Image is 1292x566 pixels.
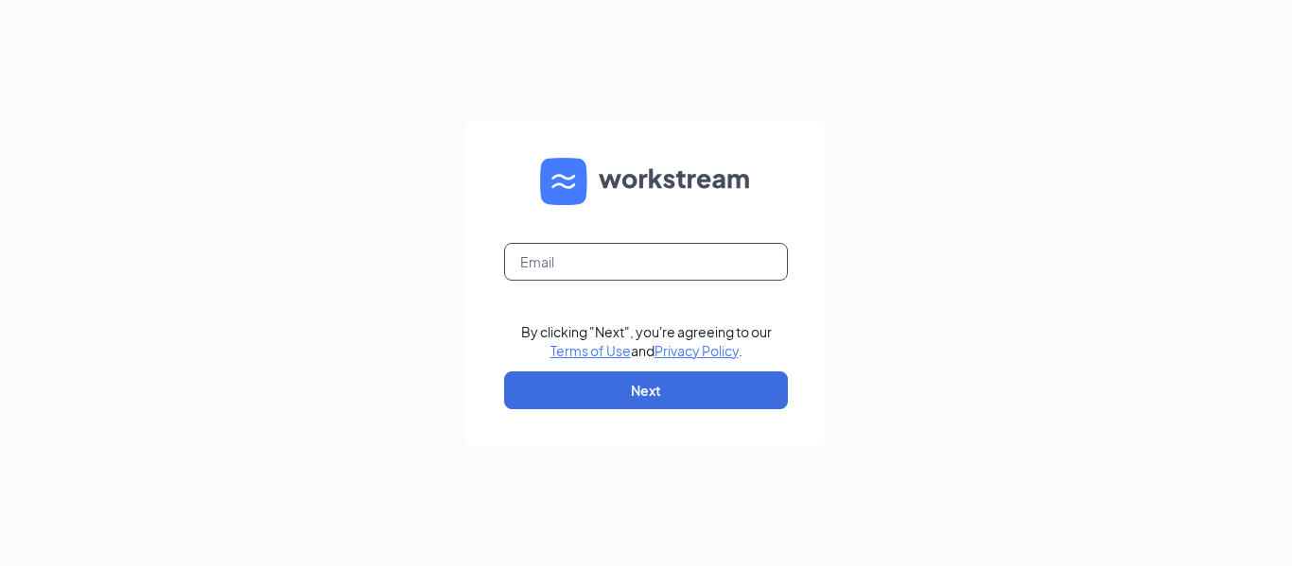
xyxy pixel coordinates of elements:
[540,158,752,205] img: WS logo and Workstream text
[521,322,772,360] div: By clicking "Next", you're agreeing to our and .
[504,243,788,281] input: Email
[550,342,631,359] a: Terms of Use
[504,371,788,409] button: Next
[655,342,739,359] a: Privacy Policy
